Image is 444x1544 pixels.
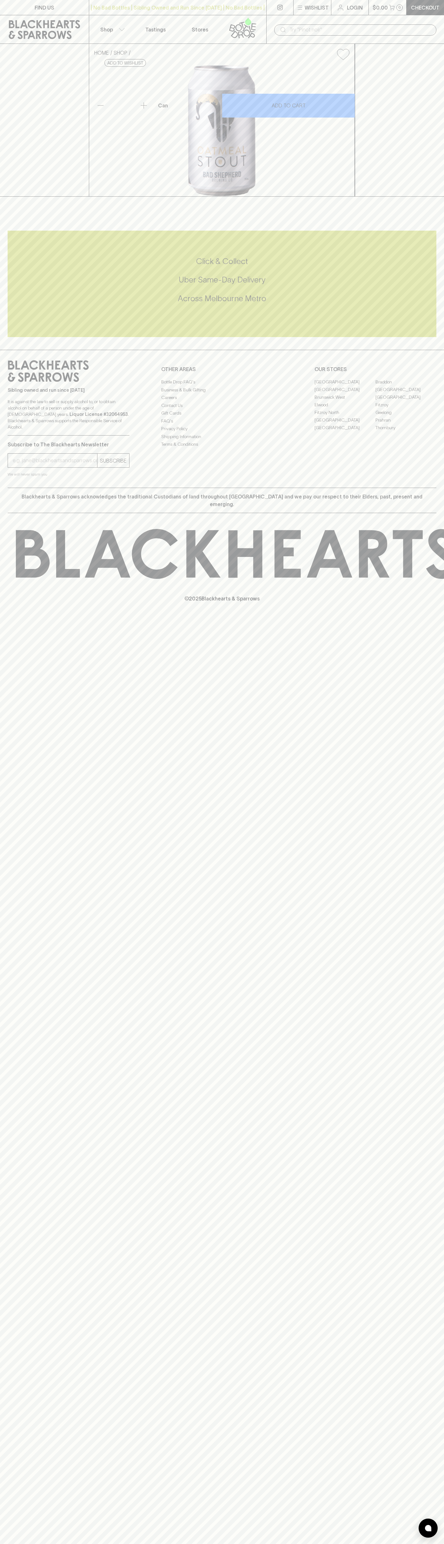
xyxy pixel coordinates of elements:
a: Terms & Conditions [161,441,283,448]
a: Brunswick West [315,393,375,401]
button: ADD TO CART [222,94,355,118]
input: Try "Pinot noir" [289,25,431,35]
a: Contact Us [161,402,283,409]
p: Subscribe to The Blackhearts Newsletter [8,441,129,448]
a: Geelong [375,409,436,416]
a: SHOP [114,50,127,56]
a: Tastings [133,15,178,44]
p: Can [158,102,168,109]
a: Braddon [375,378,436,386]
p: Checkout [411,4,440,11]
p: Tastings [145,26,166,33]
div: Can [156,99,222,112]
button: Add to wishlist [335,46,352,63]
strong: Liquor License #32064953 [70,412,128,417]
p: $0.00 [373,4,388,11]
p: Shop [100,26,113,33]
a: [GEOGRAPHIC_DATA] [375,386,436,393]
a: Elwood [315,401,375,409]
a: [GEOGRAPHIC_DATA] [315,386,375,393]
p: OUR STORES [315,365,436,373]
p: Stores [192,26,208,33]
p: Blackhearts & Sparrows acknowledges the traditional Custodians of land throughout [GEOGRAPHIC_DAT... [12,493,432,508]
img: bubble-icon [425,1525,431,1531]
p: 0 [398,6,401,9]
p: ADD TO CART [272,102,306,109]
a: Thornbury [375,424,436,431]
p: It is against the law to sell or supply alcohol to, or to obtain alcohol on behalf of a person un... [8,398,129,430]
p: Login [347,4,363,11]
p: OTHER AREAS [161,365,283,373]
a: [GEOGRAPHIC_DATA] [315,416,375,424]
a: Bottle Drop FAQ's [161,378,283,386]
a: [GEOGRAPHIC_DATA] [375,393,436,401]
input: e.g. jane@blackheartsandsparrows.com.au [13,456,97,466]
a: Stores [178,15,222,44]
img: 51338.png [89,65,355,196]
p: SUBSCRIBE [100,457,127,464]
a: HOME [94,50,109,56]
a: [GEOGRAPHIC_DATA] [315,378,375,386]
p: Sibling owned and run since [DATE] [8,387,129,393]
a: Prahran [375,416,436,424]
div: Call to action block [8,231,436,337]
h5: Across Melbourne Metro [8,293,436,304]
button: Add to wishlist [104,59,146,67]
p: FIND US [35,4,54,11]
p: We will never spam you [8,471,129,477]
a: Privacy Policy [161,425,283,433]
button: SUBSCRIBE [97,454,129,467]
a: [GEOGRAPHIC_DATA] [315,424,375,431]
a: Business & Bulk Gifting [161,386,283,394]
button: Shop [89,15,134,44]
a: Shipping Information [161,433,283,440]
a: Fitzroy [375,401,436,409]
p: Wishlist [305,4,329,11]
a: Gift Cards [161,410,283,417]
a: Careers [161,394,283,402]
h5: Uber Same-Day Delivery [8,274,436,285]
h5: Click & Collect [8,256,436,267]
a: Fitzroy North [315,409,375,416]
a: FAQ's [161,417,283,425]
